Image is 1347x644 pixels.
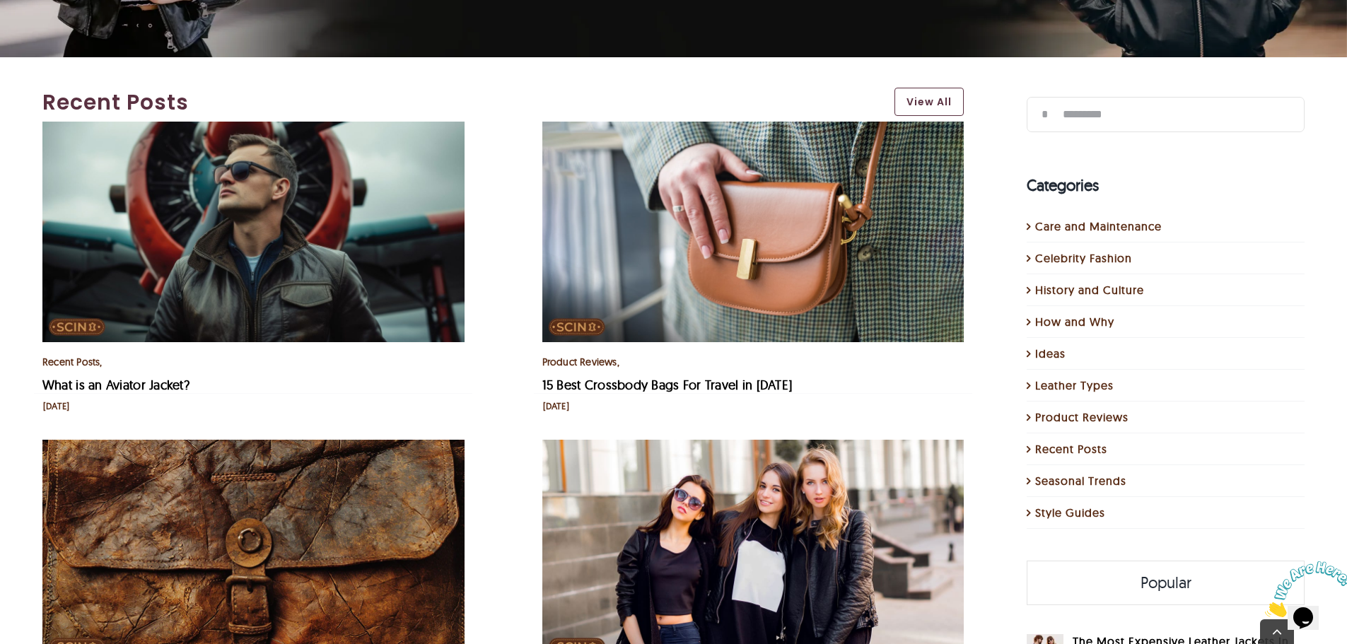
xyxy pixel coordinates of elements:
[42,441,465,455] a: How To Fix Scratched Leather Bag
[6,6,93,62] img: Chat attention grabber
[542,356,617,368] a: Product Reviews
[542,441,964,455] a: Top Women Leather Jackets Outfit Ideas for 2025
[42,353,465,370] div: ,
[1035,409,1298,426] a: Product Reviews
[1035,377,1298,394] a: Leather Types
[1035,313,1298,330] a: How and Why
[42,86,880,118] a: Recent Posts
[1259,556,1347,623] iframe: chat widget
[542,123,964,137] a: 15 Best Crossbody Bags For Travel in 2025
[1035,345,1298,362] a: Ideas
[1027,561,1304,604] a: Popular
[42,356,100,368] a: Recent Posts
[542,353,964,370] div: ,
[1035,472,1298,489] a: Seasonal Trends
[542,122,964,342] img: 15-best-crossbody-bags-for-travel-blog-featured-image
[1035,504,1298,521] a: Style Guides
[1035,218,1298,235] a: Care and Maintenance
[42,377,189,393] a: What is an Aviator Jacket?
[1027,174,1305,197] h4: Categories
[1035,250,1298,267] a: Celebrity Fashion
[42,122,465,342] img: What is an Aviator Jacket?
[894,88,964,116] a: View All
[1035,440,1298,457] a: Recent Posts
[1035,281,1298,298] a: History and Culture
[42,123,465,137] a: What is an Aviator Jacket?
[1027,97,1062,132] input: Search
[543,401,569,412] div: [DATE]
[1027,97,1305,132] input: Search...
[542,377,793,393] a: 15 Best Crossbody Bags For Travel in [DATE]
[43,401,69,412] div: [DATE]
